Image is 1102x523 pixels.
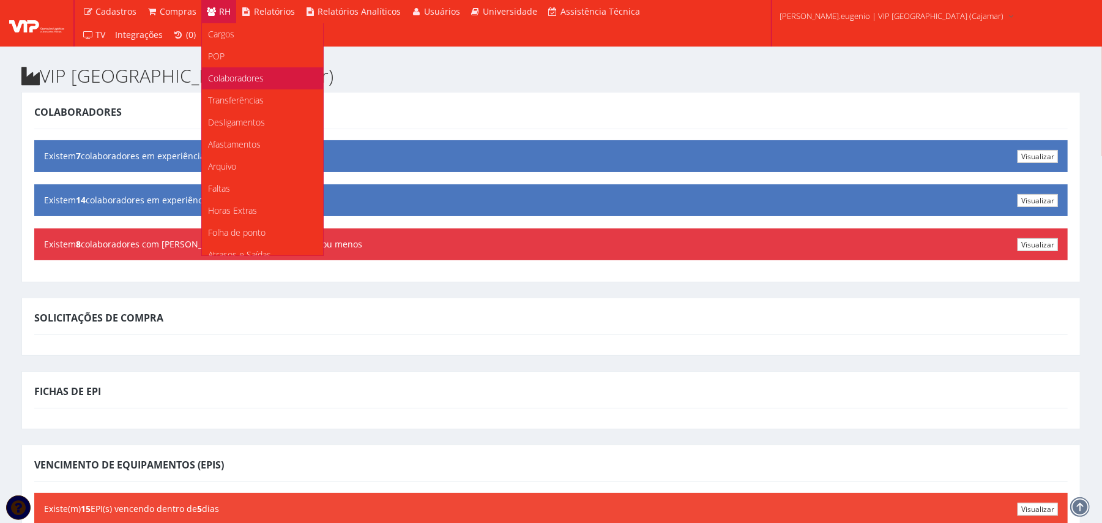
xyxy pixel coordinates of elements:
[202,67,323,89] a: Colaboradores
[208,72,264,84] span: Colaboradores
[34,385,101,398] span: Fichas de EPI
[202,23,323,45] a: Cargos
[1018,238,1058,251] a: Visualizar
[208,28,234,40] span: Cargos
[483,6,538,17] span: Universidade
[1018,503,1058,516] a: Visualizar
[9,14,64,32] img: logo
[208,116,265,128] span: Desligamentos
[202,45,323,67] a: POP
[208,160,236,172] span: Arquivo
[318,6,401,17] span: Relatórios Analíticos
[96,29,106,40] span: TV
[34,184,1068,216] div: Existem colaboradores em experiência entre
[424,6,460,17] span: Usuários
[34,458,224,472] span: Vencimento de Equipamentos (EPIs)
[160,6,196,17] span: Compras
[208,94,264,106] span: Transferências
[202,89,323,111] a: Transferências
[76,194,86,206] b: 14
[81,503,91,514] b: 15
[560,6,640,17] span: Assistência Técnica
[208,50,225,62] span: POP
[78,23,111,47] a: TV
[116,29,163,40] span: Integrações
[202,111,323,134] a: Desligamentos
[208,138,261,150] span: Afastamentos
[1018,150,1058,163] a: Visualizar
[76,150,81,162] b: 7
[1018,194,1058,207] a: Visualizar
[34,228,1068,260] div: Existem colaboradores com [PERSON_NAME] vencendo em 30 dias ou menos
[202,178,323,200] a: Faltas
[208,205,257,216] span: Horas Extras
[202,244,323,277] a: Atrasos e Saídas Antecipadas
[197,503,202,514] b: 5
[34,311,163,325] span: Solicitações de Compra
[34,140,1068,172] div: Existem colaboradores em experiência dentro de
[208,182,230,194] span: Faltas
[111,23,168,47] a: Integrações
[96,6,137,17] span: Cadastros
[254,6,295,17] span: Relatórios
[202,200,323,222] a: Horas Extras
[220,6,231,17] span: RH
[186,29,196,40] span: (0)
[202,222,323,244] a: Folha de ponto
[208,227,266,238] span: Folha de ponto
[208,249,271,271] span: Atrasos e Saídas Antecipadas
[21,66,1081,86] h2: VIP [GEOGRAPHIC_DATA] (Cajamar)
[202,134,323,156] a: Afastamentos
[34,105,122,119] span: Colaboradores
[76,238,81,250] b: 8
[202,156,323,178] a: Arquivo
[168,23,201,47] a: (0)
[780,10,1003,22] span: [PERSON_NAME].eugenio | VIP [GEOGRAPHIC_DATA] (Cajamar)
